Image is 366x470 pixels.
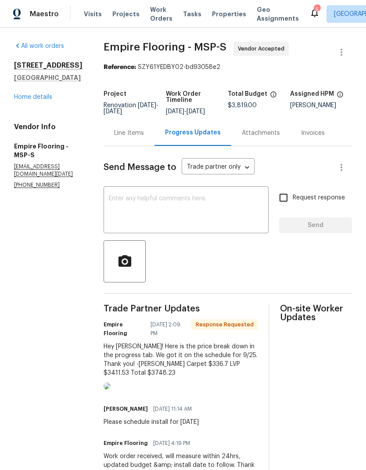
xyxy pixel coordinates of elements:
[314,5,320,14] div: 5
[114,129,144,137] div: Line Items
[14,142,83,159] h5: Empire Flooring - MSP-S
[212,10,246,18] span: Properties
[290,91,334,97] h5: Assigned HPM
[14,43,64,49] a: All work orders
[242,129,280,137] div: Attachments
[14,123,83,131] h4: Vendor Info
[257,5,299,23] span: Geo Assignments
[84,10,102,18] span: Visits
[280,304,352,322] span: On-site Worker Updates
[104,418,199,427] div: Please schedule install for [DATE]
[30,10,59,18] span: Maestro
[228,102,257,108] span: $3,819.00
[183,11,201,17] span: Tasks
[104,102,158,115] span: -
[166,108,205,115] span: -
[104,108,122,115] span: [DATE]
[104,91,126,97] h5: Project
[104,42,226,52] span: Empire Flooring - MSP-S
[104,102,158,115] span: Renovation
[270,91,277,102] span: The total cost of line items that have been proposed by Opendoor. This sum includes line items th...
[138,102,156,108] span: [DATE]
[153,405,192,413] span: [DATE] 11:14 AM
[104,342,258,377] div: Hey [PERSON_NAME]! Here is the price break down in the progress tab. We got it on the schedule fo...
[104,63,352,72] div: SZY61YEDBY02-bd93058e2
[104,405,148,413] h6: [PERSON_NAME]
[104,439,148,448] h6: Empire Flooring
[104,64,136,70] b: Reference:
[290,102,352,108] div: [PERSON_NAME]
[151,320,186,338] span: [DATE] 2:09 PM
[104,304,258,313] span: Trade Partner Updates
[153,439,190,448] span: [DATE] 4:19 PM
[14,94,52,100] a: Home details
[104,163,176,172] span: Send Message to
[228,91,267,97] h5: Total Budget
[187,108,205,115] span: [DATE]
[293,193,345,202] span: Request response
[104,320,145,338] h6: Empire Flooring
[150,5,172,23] span: Work Orders
[112,10,140,18] span: Projects
[166,108,184,115] span: [DATE]
[182,160,255,175] div: Trade partner only
[166,91,228,103] h5: Work Order Timeline
[337,91,344,102] span: The hpm assigned to this work order.
[301,129,325,137] div: Invoices
[238,44,288,53] span: Vendor Accepted
[165,128,221,137] div: Progress Updates
[192,320,257,329] span: Response Requested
